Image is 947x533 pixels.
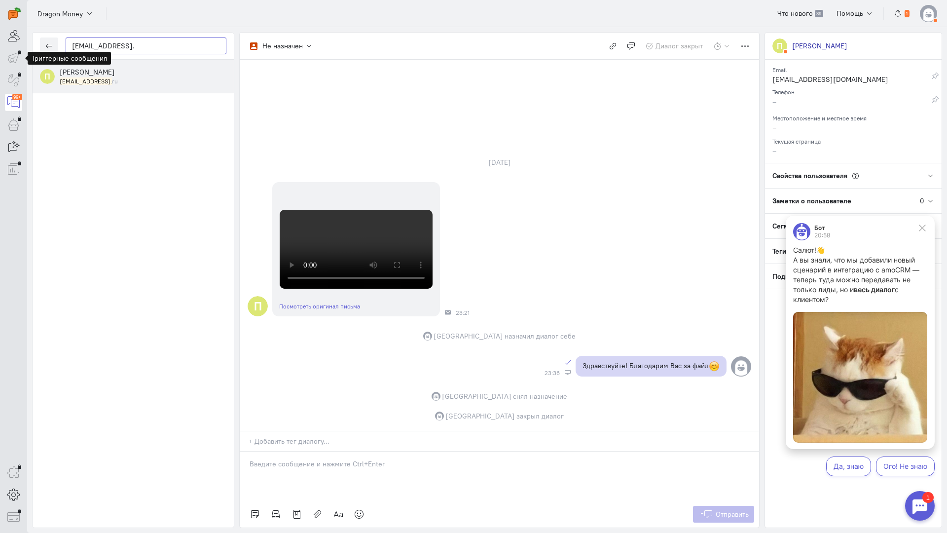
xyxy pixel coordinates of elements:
div: Не назначен [262,41,303,51]
div: Текущая страница [772,135,934,146]
span: – [772,146,776,155]
button: Помощь [831,5,879,22]
span: 39 [815,10,823,18]
span: 23:21 [456,309,470,316]
span: [GEOGRAPHIC_DATA] [434,331,503,341]
div: Местоположение и местное время [772,112,934,122]
span: Диалог закрыт [656,41,703,50]
mark: [EMAIL_ADDRESS]. [60,77,112,85]
button: Не назначен [245,38,318,54]
div: Подписки [765,264,922,289]
div: Бот [38,14,54,20]
div: Веб-панель [565,370,571,376]
img: default-v4.png [920,5,937,22]
div: – [772,97,932,109]
img: carrot-quest.svg [8,7,21,20]
button: Да, знаю [50,246,95,266]
span: Отправить [716,510,749,519]
div: Заметки о пользователе [765,189,920,213]
span: 1 [905,10,910,18]
p: Здравствуйте! Благодарим Вас за файл [583,361,720,372]
div: Почта [445,309,451,315]
div: [EMAIL_ADDRESS][DOMAIN_NAME] [772,75,932,87]
text: П [777,40,783,51]
span: Что нового [777,9,813,18]
text: П [44,71,50,81]
span: Dragon Money [37,9,83,19]
span: :blush: [709,361,720,372]
div: 99+ [12,94,22,100]
span: Свойства пользователя [772,171,847,180]
span: 23:36 [545,370,560,377]
button: Отправить [693,506,755,523]
input: Поиск по имени, почте, телефону [66,38,226,54]
a: 99+ [5,94,22,111]
div: 1 [22,6,34,17]
span: Помощь [837,9,863,18]
div: [DATE] [477,155,522,169]
div: Триггерные сообщения [28,52,111,65]
strong: весь диалог [78,75,119,83]
span: [GEOGRAPHIC_DATA] [442,391,511,401]
span: Теги пользователя [772,247,832,256]
button: 1 [889,5,915,22]
button: Dragon Money [32,4,99,22]
span: закрыл диалог [516,411,564,421]
small: x4ip4ik@yandex.ru [60,77,118,85]
div: [PERSON_NAME] [792,41,847,51]
span: снял назначение [513,391,567,401]
a: Посмотреть оригинал письма [279,303,360,310]
button: Ого! Не знаю [100,246,159,266]
div: 0 [920,196,924,206]
p: А вы знали, что мы добавили новый сценарий в интеграцию с amoCRM — теперь туда можно передавать н... [17,44,151,94]
span: – [772,123,776,132]
text: П [254,299,262,313]
small: Email [772,64,787,74]
button: Диалог закрыт [640,38,709,54]
span: назначил диалог себе [505,331,576,341]
p: Салют!👋 [17,35,151,44]
a: Что нового 39 [772,5,829,22]
small: Телефон [772,86,795,96]
span: [GEOGRAPHIC_DATA] [445,411,515,421]
span: Сегменты пользователя [772,222,850,230]
span: Поздняков Дмитрий [60,68,115,76]
div: 20:58 [38,22,54,28]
